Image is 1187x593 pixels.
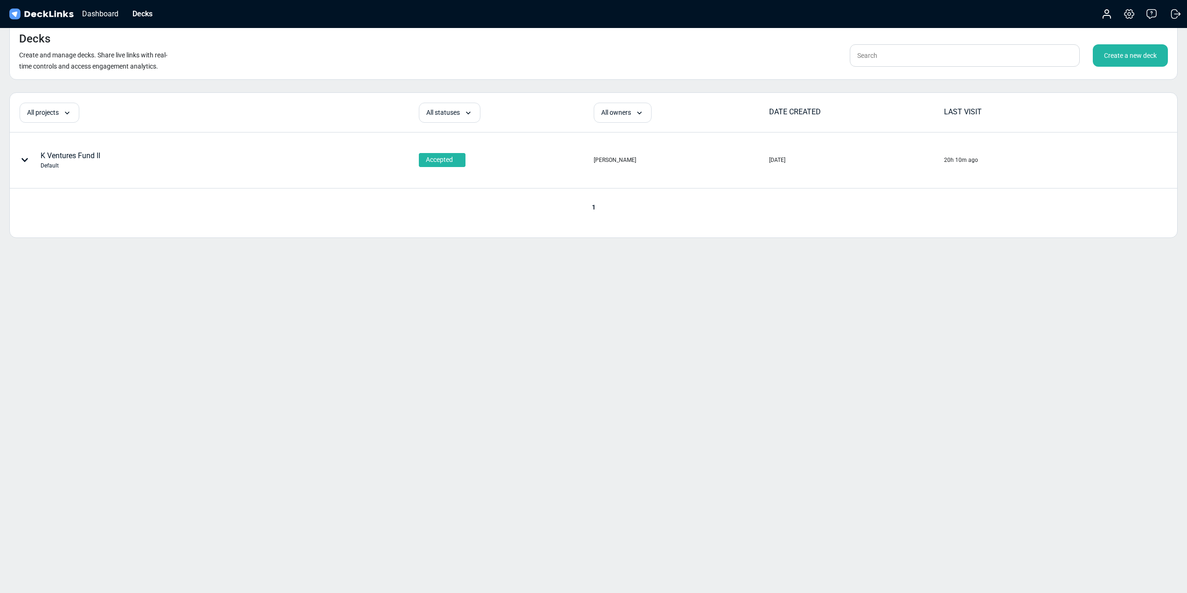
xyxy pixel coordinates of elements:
[19,32,50,46] h4: Decks
[587,203,600,211] span: 1
[128,8,157,20] div: Decks
[769,156,785,164] div: [DATE]
[41,150,100,170] div: K Ventures Fund II
[20,103,79,123] div: All projects
[944,156,978,164] div: 20h 10m ago
[594,156,636,164] div: [PERSON_NAME]
[594,103,652,123] div: All owners
[944,106,1118,118] div: LAST VISIT
[19,51,167,70] small: Create and manage decks. Share live links with real-time controls and access engagement analytics.
[1093,44,1168,67] div: Create a new deck
[419,103,480,123] div: All statuses
[41,161,100,170] div: Default
[769,106,943,118] div: DATE CREATED
[7,7,75,21] img: DeckLinks
[850,44,1080,67] input: Search
[426,155,453,165] span: Accepted
[77,8,123,20] div: Dashboard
